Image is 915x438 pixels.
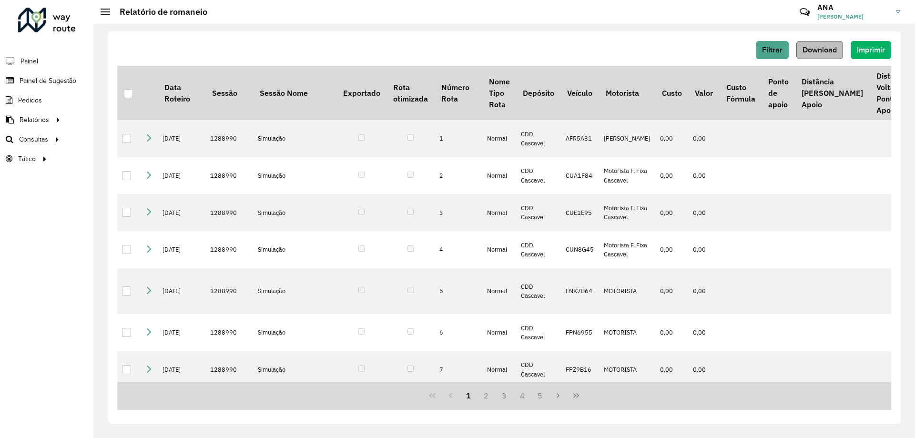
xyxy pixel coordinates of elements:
[158,120,205,157] td: [DATE]
[253,351,336,388] td: Simulação
[796,41,843,59] button: Download
[795,66,870,120] th: Distância [PERSON_NAME] Apoio
[386,66,434,120] th: Rota otimizada
[18,95,42,105] span: Pedidos
[599,314,655,351] td: MOTORISTA
[561,268,599,315] td: FNK7B64
[561,314,599,351] td: FPN6955
[205,231,253,268] td: 1288990
[655,351,688,388] td: 0,00
[495,387,513,405] button: 3
[561,157,599,194] td: CUA1F84
[158,351,205,388] td: [DATE]
[516,231,560,268] td: CDD Cascavel
[19,134,48,144] span: Consultas
[655,194,688,231] td: 0,00
[435,66,482,120] th: Número Rota
[435,351,482,388] td: 7
[482,231,516,268] td: Normal
[205,351,253,388] td: 1288990
[459,387,478,405] button: 1
[158,231,205,268] td: [DATE]
[516,268,560,315] td: CDD Cascavel
[253,194,336,231] td: Simulação
[20,56,38,66] span: Painel
[336,66,386,120] th: Exportado
[435,194,482,231] td: 3
[599,268,655,315] td: MOTORISTA
[688,194,719,231] td: 0,00
[531,387,549,405] button: 5
[655,157,688,194] td: 0,00
[599,351,655,388] td: MOTORISTA
[158,194,205,231] td: [DATE]
[253,157,336,194] td: Simulação
[253,268,336,315] td: Simulação
[435,314,482,351] td: 6
[205,268,253,315] td: 1288990
[655,120,688,157] td: 0,00
[655,231,688,268] td: 0,00
[435,120,482,157] td: 1
[110,7,207,17] h2: Relatório de romaneio
[720,66,762,120] th: Custo Fórmula
[158,268,205,315] td: [DATE]
[516,194,560,231] td: CDD Cascavel
[516,120,560,157] td: CDD Cascavel
[561,120,599,157] td: AFR5A31
[158,157,205,194] td: [DATE]
[688,231,719,268] td: 0,00
[817,12,889,21] span: [PERSON_NAME]
[516,157,560,194] td: CDD Cascavel
[756,41,789,59] button: Filtrar
[477,387,495,405] button: 2
[655,268,688,315] td: 0,00
[205,120,253,157] td: 1288990
[599,157,655,194] td: Motorista F. Fixa Cascavel
[158,66,205,120] th: Data Roteiro
[688,314,719,351] td: 0,00
[20,76,76,86] span: Painel de Sugestão
[205,66,253,120] th: Sessão
[435,157,482,194] td: 2
[253,231,336,268] td: Simulação
[513,387,531,405] button: 4
[561,351,599,388] td: FPZ9B16
[599,194,655,231] td: Motorista F. Fixa Cascavel
[688,157,719,194] td: 0,00
[482,268,516,315] td: Normal
[482,194,516,231] td: Normal
[20,115,49,125] span: Relatórios
[482,351,516,388] td: Normal
[158,314,205,351] td: [DATE]
[599,231,655,268] td: Motorista F. Fixa Cascavel
[516,314,560,351] td: CDD Cascavel
[561,231,599,268] td: CUN8G45
[18,154,36,164] span: Tático
[561,66,599,120] th: Veículo
[870,66,915,120] th: Distância Volta Ponto Apoio
[817,3,889,12] h3: ANA
[762,66,795,120] th: Ponto de apoio
[205,314,253,351] td: 1288990
[253,66,336,120] th: Sessão Nome
[688,120,719,157] td: 0,00
[794,2,815,22] a: Contato Rápido
[599,66,655,120] th: Motorista
[655,314,688,351] td: 0,00
[655,66,688,120] th: Custo
[803,46,837,54] span: Download
[435,268,482,315] td: 5
[253,314,336,351] td: Simulação
[561,194,599,231] td: CUE1E95
[688,66,719,120] th: Valor
[205,157,253,194] td: 1288990
[688,268,719,315] td: 0,00
[205,194,253,231] td: 1288990
[482,157,516,194] td: Normal
[549,387,567,405] button: Next Page
[435,231,482,268] td: 4
[482,314,516,351] td: Normal
[516,66,560,120] th: Depósito
[857,46,885,54] span: Imprimir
